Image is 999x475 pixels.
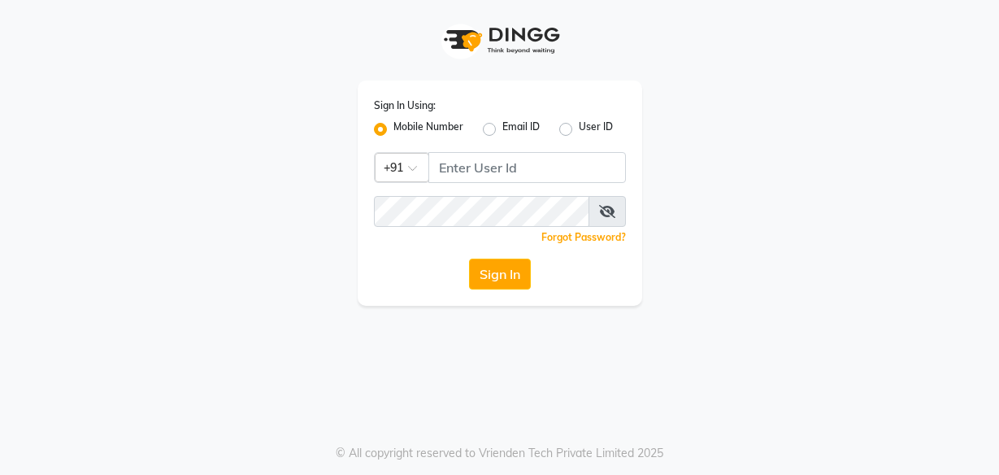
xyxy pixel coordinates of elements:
[579,120,613,139] label: User ID
[469,259,531,290] button: Sign In
[393,120,463,139] label: Mobile Number
[374,196,589,227] input: Username
[374,98,436,113] label: Sign In Using:
[435,16,565,64] img: logo1.svg
[428,152,626,183] input: Username
[502,120,540,139] label: Email ID
[541,231,626,243] a: Forgot Password?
